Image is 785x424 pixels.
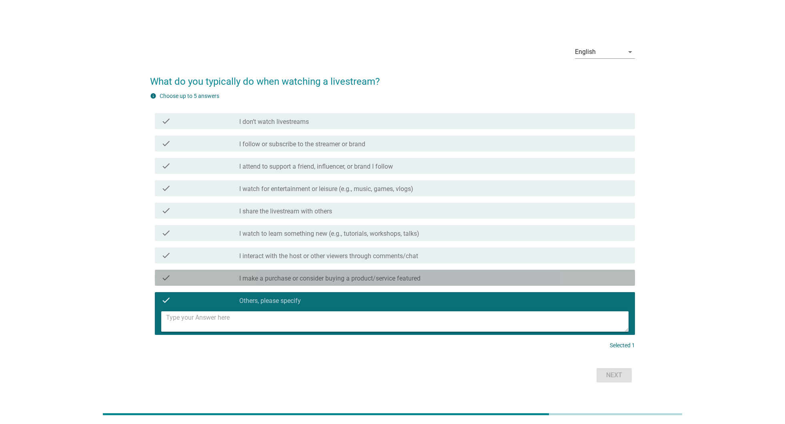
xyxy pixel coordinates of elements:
i: check [161,273,171,283]
i: check [161,228,171,238]
label: Choose up to 5 answers [160,93,219,99]
i: check [161,183,171,193]
label: I share the livestream with others [239,207,332,215]
i: check [161,251,171,260]
i: arrow_drop_down [625,47,635,57]
label: I follow or subscribe to the streamer or brand [239,140,365,148]
label: Others, please specify [239,297,301,305]
div: English [575,48,596,56]
i: check [161,206,171,215]
p: Selected 1 [610,341,635,350]
label: I watch for entertainment or leisure (e.g., music, games, vlogs) [239,185,413,193]
label: I attend to support a friend, influencer, or brand I follow [239,163,393,171]
label: I make a purchase or consider buying a product/service featured [239,275,421,283]
label: I interact with the host or other viewers through comments/chat [239,252,418,260]
h2: What do you typically do when watching a livestream? [150,66,635,89]
i: check [161,295,171,305]
i: check [161,139,171,148]
i: info [150,93,156,99]
i: check [161,116,171,126]
label: I don’t watch livestreams [239,118,309,126]
label: I watch to learn something new (e.g., tutorials, workshops, talks) [239,230,419,238]
i: check [161,161,171,171]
